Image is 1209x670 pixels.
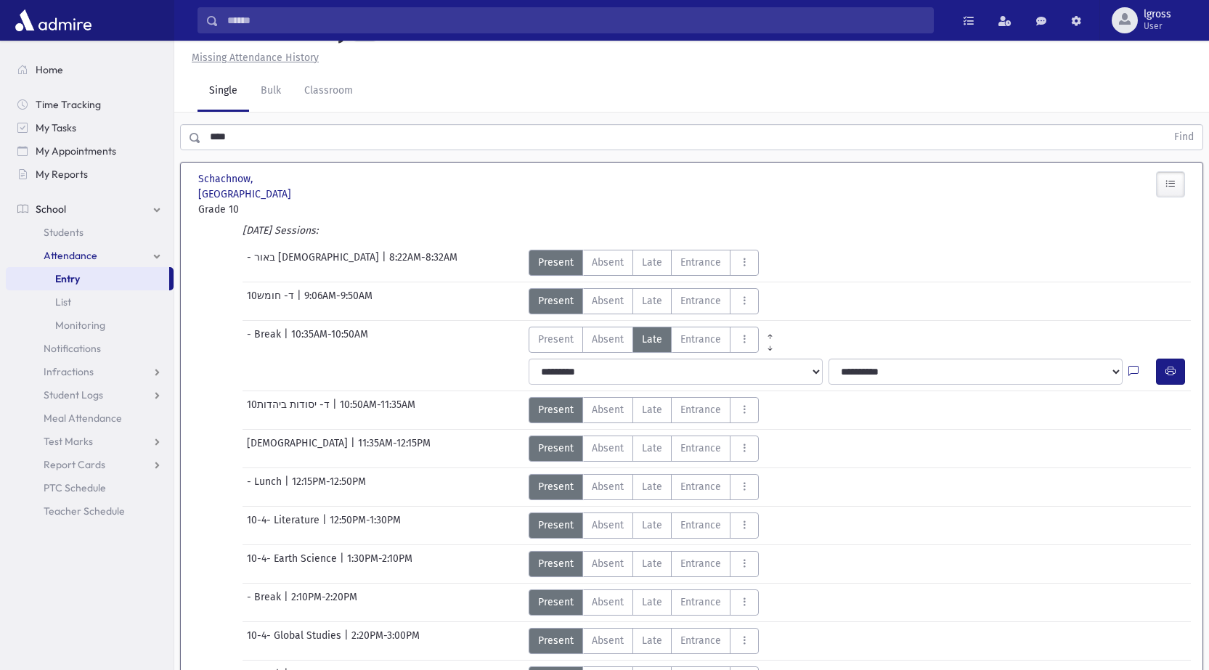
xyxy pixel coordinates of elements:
[592,255,624,270] span: Absent
[538,556,574,571] span: Present
[304,288,373,314] span: 9:06AM-9:50AM
[538,402,574,417] span: Present
[6,93,174,116] a: Time Tracking
[192,52,319,64] u: Missing Attendance History
[538,595,574,610] span: Present
[44,365,94,378] span: Infractions
[6,58,174,81] a: Home
[247,628,344,654] span: 10-4- Global Studies
[6,383,174,407] a: Student Logs
[680,255,721,270] span: Entrance
[1144,9,1171,20] span: lgross
[529,589,759,616] div: AttTypes
[642,595,662,610] span: Late
[44,504,125,518] span: Teacher Schedule
[347,551,412,577] span: 1:30PM-2:10PM
[36,121,76,134] span: My Tasks
[340,551,347,577] span: |
[6,163,174,186] a: My Reports
[291,327,368,353] span: 10:35AM-10:50AM
[529,436,759,462] div: AttTypes
[344,628,351,654] span: |
[36,168,88,181] span: My Reports
[330,512,401,539] span: 12:50PM-1:30PM
[284,589,291,616] span: |
[44,342,101,355] span: Notifications
[55,295,71,309] span: List
[642,441,662,456] span: Late
[1165,125,1202,150] button: Find
[351,436,358,462] span: |
[243,224,318,237] i: [DATE] Sessions:
[291,589,357,616] span: 2:10PM-2:20PM
[642,332,662,347] span: Late
[198,71,249,112] a: Single
[247,512,322,539] span: 10-4- Literature
[44,481,106,494] span: PTC Schedule
[44,412,122,425] span: Meal Attendance
[247,397,333,423] span: 10ד- יסודות ביהדות
[293,71,365,112] a: Classroom
[6,476,174,499] a: PTC Schedule
[44,249,97,262] span: Attendance
[529,474,759,500] div: AttTypes
[592,518,624,533] span: Absent
[6,499,174,523] a: Teacher Schedule
[247,474,285,500] span: - Lunch
[592,479,624,494] span: Absent
[44,458,105,471] span: Report Cards
[6,139,174,163] a: My Appointments
[592,441,624,456] span: Absent
[12,6,95,35] img: AdmirePro
[6,221,174,244] a: Students
[322,512,330,539] span: |
[284,327,291,353] span: |
[592,633,624,648] span: Absent
[680,293,721,309] span: Entrance
[382,250,389,276] span: |
[680,332,721,347] span: Entrance
[358,436,431,462] span: 11:35AM-12:15PM
[6,267,169,290] a: Entry
[538,332,574,347] span: Present
[297,288,304,314] span: |
[340,397,415,423] span: 10:50AM-11:35AM
[642,293,662,309] span: Late
[333,397,340,423] span: |
[6,453,174,476] a: Report Cards
[6,314,174,337] a: Monitoring
[642,518,662,533] span: Late
[529,397,759,423] div: AttTypes
[389,250,457,276] span: 8:22AM-8:32AM
[6,407,174,430] a: Meal Attendance
[36,98,101,111] span: Time Tracking
[538,293,574,309] span: Present
[642,556,662,571] span: Late
[44,226,84,239] span: Students
[351,628,420,654] span: 2:20PM-3:00PM
[6,244,174,267] a: Attendance
[1144,20,1171,32] span: User
[6,430,174,453] a: Test Marks
[759,338,781,350] a: All Later
[538,633,574,648] span: Present
[680,595,721,610] span: Entrance
[247,551,340,577] span: 10-4- Earth Science
[247,589,284,616] span: - Break
[285,474,292,500] span: |
[36,63,63,76] span: Home
[680,633,721,648] span: Entrance
[249,71,293,112] a: Bulk
[36,144,116,158] span: My Appointments
[642,402,662,417] span: Late
[36,203,66,216] span: School
[642,479,662,494] span: Late
[592,556,624,571] span: Absent
[680,556,721,571] span: Entrance
[680,441,721,456] span: Entrance
[44,435,93,448] span: Test Marks
[538,479,574,494] span: Present
[538,255,574,270] span: Present
[186,52,319,64] a: Missing Attendance History
[529,250,759,276] div: AttTypes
